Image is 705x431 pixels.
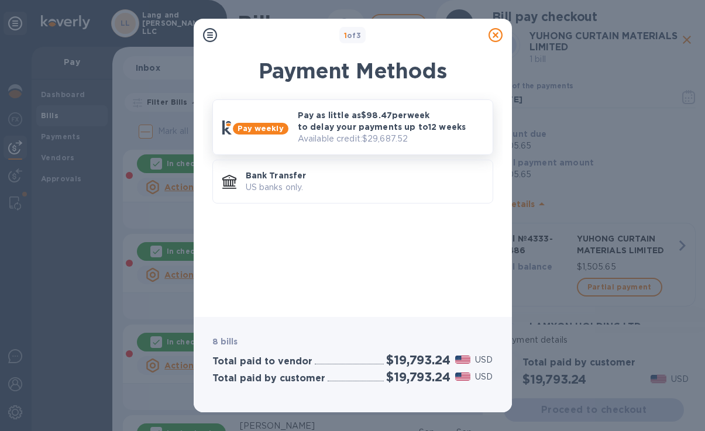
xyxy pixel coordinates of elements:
b: of 3 [344,31,362,40]
h2: $19,793.24 [386,353,450,367]
b: 8 bills [212,337,238,346]
p: Bank Transfer [246,170,483,181]
p: USD [475,354,493,366]
h1: Payment Methods [212,58,493,83]
img: USD [455,356,471,364]
b: Pay weekly [238,124,284,133]
h2: $19,793.24 [386,370,450,384]
span: 1 [344,31,347,40]
h3: Total paid by customer [212,373,325,384]
p: Available credit: $29,687.52 [298,133,483,145]
p: USD [475,371,493,383]
p: US banks only. [246,181,483,194]
img: USD [455,373,471,381]
p: Pay as little as $98.47 per week to delay your payments up to 12 weeks [298,109,483,133]
h3: Total paid to vendor [212,356,312,367]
